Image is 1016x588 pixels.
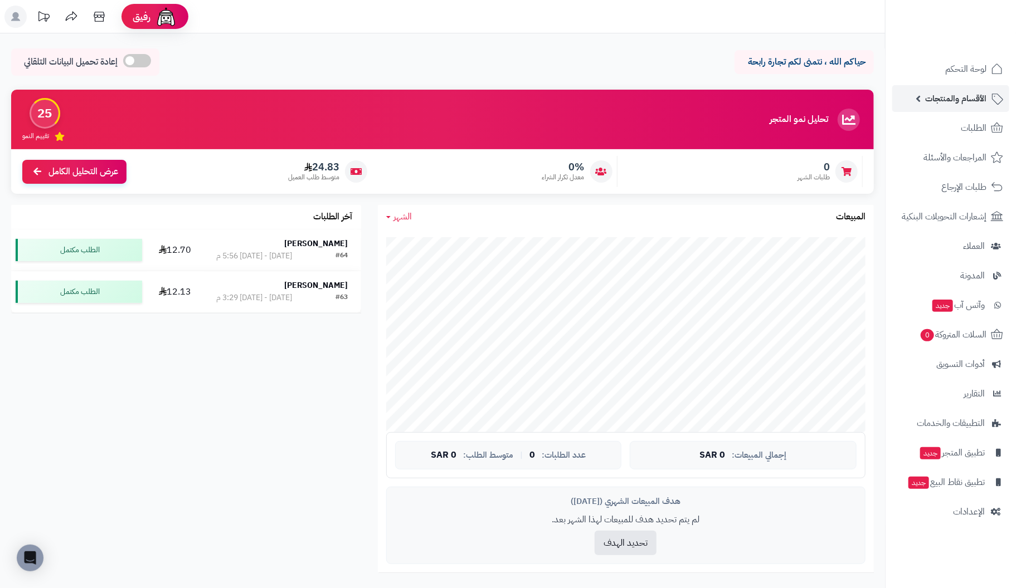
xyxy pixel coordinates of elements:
span: التقارير [964,386,985,401]
span: التطبيقات والخدمات [917,415,985,431]
span: السلات المتروكة [920,327,986,342]
a: المدونة [892,262,1009,289]
a: العملاء [892,233,1009,259]
span: تطبيق المتجر [919,445,985,460]
div: الطلب مكتمل [16,239,142,261]
span: 0 [529,450,535,460]
span: 0 SAR [700,450,726,460]
span: إجمالي المبيعات: [732,450,787,460]
strong: [PERSON_NAME] [285,238,348,249]
h3: آخر الطلبات [314,212,353,222]
div: #64 [336,251,348,262]
td: 12.70 [147,229,203,271]
a: عرض التحليل الكامل [22,160,127,184]
a: طلبات الإرجاع [892,174,1009,200]
span: إعادة تحميل البيانات التلقائي [24,56,118,68]
a: السلات المتروكة0 [892,321,1009,348]
span: المراجعات والأسئلة [923,150,986,165]
span: تطبيق نقاط البيع [907,474,985,490]
div: Open Intercom Messenger [17,545,43,571]
a: وآتس آبجديد [892,292,1009,318]
h3: المبيعات [836,212,866,222]
img: ai-face.png [155,6,177,28]
span: المدونة [960,268,985,283]
h3: تحليل نمو المتجر [770,115,828,125]
div: #63 [336,292,348,303]
span: وآتس آب [931,297,985,313]
span: تقييم النمو [22,131,49,141]
span: الإعدادات [953,504,985,520]
span: جديد [932,300,953,312]
p: لم يتم تحديد هدف للمبيعات لهذا الشهر بعد. [395,513,857,526]
p: حياكم الله ، نتمنى لكم تجارة رابحة [743,56,866,68]
a: الطلبات [892,115,1009,141]
span: الشهر [394,210,412,223]
span: أدوات التسويق [936,356,985,372]
div: [DATE] - [DATE] 3:29 م [217,292,293,303]
div: الطلب مكتمل [16,281,142,303]
a: التقارير [892,380,1009,407]
a: أدوات التسويق [892,351,1009,378]
a: المراجعات والأسئلة [892,144,1009,171]
span: عدد الطلبات: [542,450,586,460]
span: 0 SAR [431,450,456,460]
a: الإعدادات [892,498,1009,525]
span: إشعارات التحويلات البنكية [902,209,986,224]
span: رفيق [133,10,150,23]
span: 24.83 [288,161,339,173]
span: جديد [908,477,929,489]
a: تحديثات المنصة [30,6,57,31]
a: الشهر [386,210,412,223]
span: طلبات الإرجاع [941,179,986,195]
a: تطبيق نقاط البيعجديد [892,469,1009,496]
td: 12.13 [147,271,203,312]
span: 0 [920,329,934,342]
span: متوسط طلب العميل [288,173,339,182]
span: معدل تكرار الشراء [542,173,585,182]
span: جديد [920,447,941,459]
span: طلبات الشهر [798,173,830,182]
a: إشعارات التحويلات البنكية [892,203,1009,230]
span: 0 [798,161,830,173]
span: لوحة التحكم [945,61,986,77]
span: الطلبات [961,120,986,136]
span: | [520,451,523,459]
span: الأقسام والمنتجات [925,91,986,106]
span: العملاء [963,238,985,254]
a: لوحة التحكم [892,56,1009,82]
button: تحديد الهدف [595,531,657,555]
a: تطبيق المتجرجديد [892,439,1009,466]
img: logo-2.png [940,23,1005,46]
span: متوسط الطلب: [463,450,513,460]
a: التطبيقات والخدمات [892,410,1009,437]
span: 0% [542,161,585,173]
strong: [PERSON_NAME] [285,280,348,291]
div: هدف المبيعات الشهري ([DATE]) [395,496,857,507]
span: عرض التحليل الكامل [48,165,118,178]
div: [DATE] - [DATE] 5:56 م [217,251,293,262]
